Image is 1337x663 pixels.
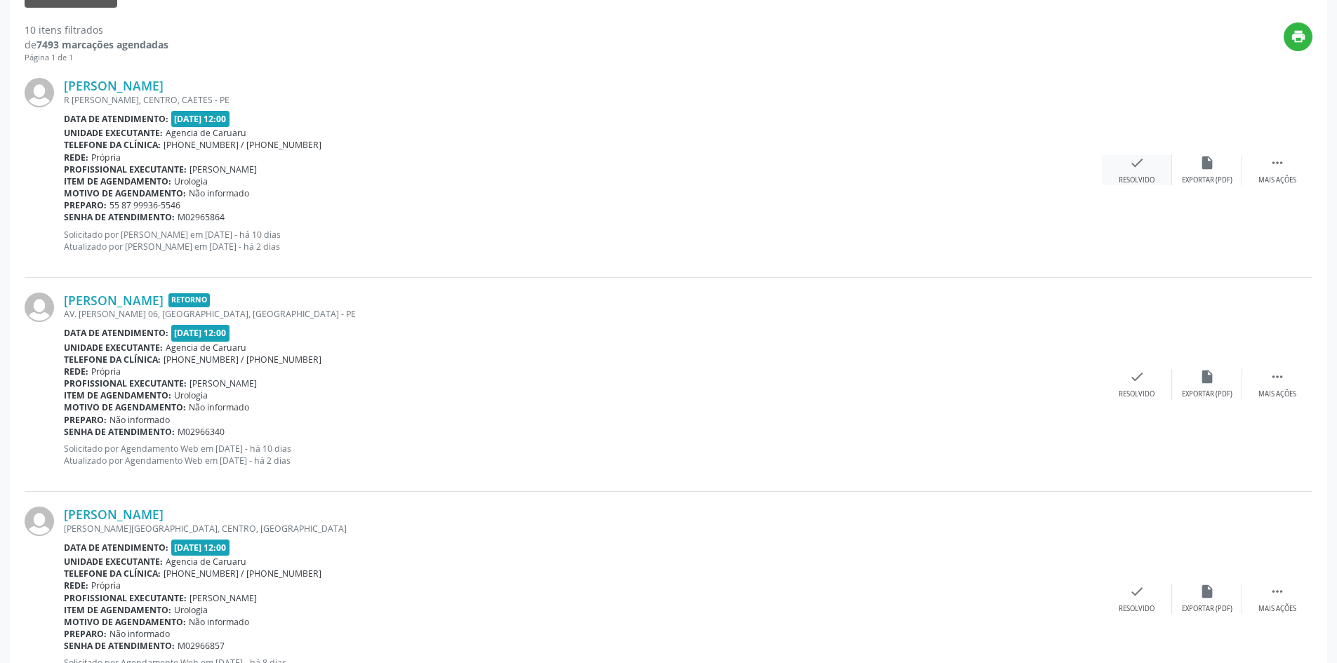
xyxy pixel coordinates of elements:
div: Resolvido [1119,604,1155,614]
b: Data de atendimento: [64,113,168,125]
span: Agencia de Caruaru [166,127,246,139]
b: Senha de atendimento: [64,640,175,652]
i: insert_drive_file [1199,584,1215,599]
div: Resolvido [1119,389,1155,399]
a: [PERSON_NAME] [64,507,164,522]
b: Telefone da clínica: [64,139,161,151]
b: Data de atendimento: [64,327,168,339]
b: Profissional executante: [64,377,187,389]
div: Exportar (PDF) [1182,389,1232,399]
b: Unidade executante: [64,342,163,354]
img: img [25,293,54,322]
i: check [1129,584,1145,599]
p: Solicitado por [PERSON_NAME] em [DATE] - há 10 dias Atualizado por [PERSON_NAME] em [DATE] - há 2... [64,229,1102,253]
b: Item de agendamento: [64,389,171,401]
i:  [1270,155,1285,170]
span: [DATE] 12:00 [171,325,230,341]
span: [PHONE_NUMBER] / [PHONE_NUMBER] [164,139,321,151]
b: Unidade executante: [64,127,163,139]
span: [PHONE_NUMBER] / [PHONE_NUMBER] [164,354,321,366]
span: 55 87 99936-5546 [109,199,180,211]
div: Mais ações [1258,389,1296,399]
i: insert_drive_file [1199,369,1215,384]
i: check [1129,369,1145,384]
b: Motivo de agendamento: [64,401,186,413]
span: Urologia [174,604,208,616]
b: Preparo: [64,628,107,640]
span: Não informado [189,616,249,628]
span: Retorno [168,293,210,308]
span: Urologia [174,389,208,401]
button: print [1284,22,1312,51]
div: Mais ações [1258,604,1296,614]
b: Telefone da clínica: [64,354,161,366]
div: Exportar (PDF) [1182,604,1232,614]
span: Agencia de Caruaru [166,556,246,568]
div: de [25,37,168,52]
div: [PERSON_NAME][GEOGRAPHIC_DATA], CENTRO, [GEOGRAPHIC_DATA] [64,523,1102,535]
b: Senha de atendimento: [64,211,175,223]
div: Mais ações [1258,175,1296,185]
i: insert_drive_file [1199,155,1215,170]
i: print [1291,29,1306,44]
b: Motivo de agendamento: [64,616,186,628]
span: Própria [91,366,121,377]
span: Não informado [189,187,249,199]
b: Senha de atendimento: [64,426,175,438]
i:  [1270,584,1285,599]
div: Exportar (PDF) [1182,175,1232,185]
b: Profissional executante: [64,163,187,175]
img: img [25,507,54,536]
span: M02965864 [178,211,225,223]
span: Própria [91,580,121,591]
span: Agencia de Caruaru [166,342,246,354]
span: Não informado [189,401,249,413]
b: Profissional executante: [64,592,187,604]
a: [PERSON_NAME] [64,293,164,308]
span: Própria [91,152,121,163]
b: Item de agendamento: [64,175,171,187]
b: Rede: [64,580,88,591]
span: Não informado [109,414,170,426]
b: Unidade executante: [64,556,163,568]
span: M02966857 [178,640,225,652]
div: 10 itens filtrados [25,22,168,37]
div: R [PERSON_NAME], CENTRO, CAETES - PE [64,94,1102,106]
span: [DATE] 12:00 [171,111,230,127]
span: [PERSON_NAME] [189,163,257,175]
span: M02966340 [178,426,225,438]
i: check [1129,155,1145,170]
b: Telefone da clínica: [64,568,161,580]
b: Rede: [64,152,88,163]
img: img [25,78,54,107]
span: [DATE] 12:00 [171,540,230,556]
b: Rede: [64,366,88,377]
b: Motivo de agendamento: [64,187,186,199]
i:  [1270,369,1285,384]
b: Data de atendimento: [64,542,168,554]
b: Preparo: [64,414,107,426]
p: Solicitado por Agendamento Web em [DATE] - há 10 dias Atualizado por Agendamento Web em [DATE] - ... [64,443,1102,467]
strong: 7493 marcações agendadas [36,38,168,51]
span: Urologia [174,175,208,187]
b: Preparo: [64,199,107,211]
span: Não informado [109,628,170,640]
a: [PERSON_NAME] [64,78,164,93]
span: [PERSON_NAME] [189,377,257,389]
div: Resolvido [1119,175,1155,185]
div: AV. [PERSON_NAME] 06, [GEOGRAPHIC_DATA], [GEOGRAPHIC_DATA] - PE [64,308,1102,320]
b: Item de agendamento: [64,604,171,616]
span: [PHONE_NUMBER] / [PHONE_NUMBER] [164,568,321,580]
span: [PERSON_NAME] [189,592,257,604]
div: Página 1 de 1 [25,52,168,64]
